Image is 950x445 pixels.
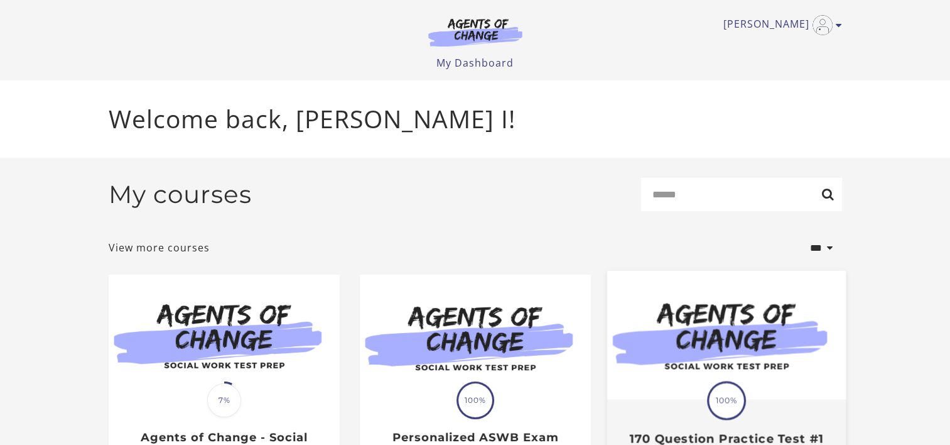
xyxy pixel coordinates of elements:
span: 7% [207,383,241,417]
h2: My courses [109,180,252,209]
a: Toggle menu [723,15,836,35]
img: Agents of Change Logo [415,18,536,47]
a: View more courses [109,240,210,255]
p: Welcome back, [PERSON_NAME] I! [109,101,842,138]
span: 100% [709,383,744,419]
a: My Dashboard [436,56,514,70]
span: 100% [458,383,492,417]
